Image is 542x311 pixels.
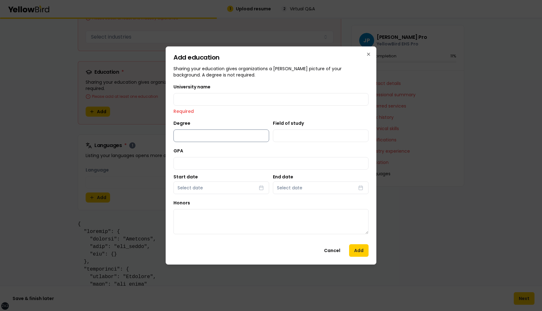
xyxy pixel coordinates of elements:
p: Sharing your education gives organizations a [PERSON_NAME] picture of your background. A degree i... [173,66,369,78]
label: Start date [173,175,269,179]
button: Select date [273,182,369,194]
button: Cancel [319,244,345,257]
label: GPA [173,148,183,154]
label: Degree [173,120,190,126]
button: Select date [173,182,269,194]
span: Select date [178,185,203,191]
label: University name [173,84,210,90]
h2: Add education [173,54,369,61]
label: End date [273,175,369,179]
label: Field of study [273,120,304,126]
span: Select date [277,185,302,191]
p: Required [173,108,369,114]
button: Add [349,244,369,257]
label: Honors [173,200,190,206]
